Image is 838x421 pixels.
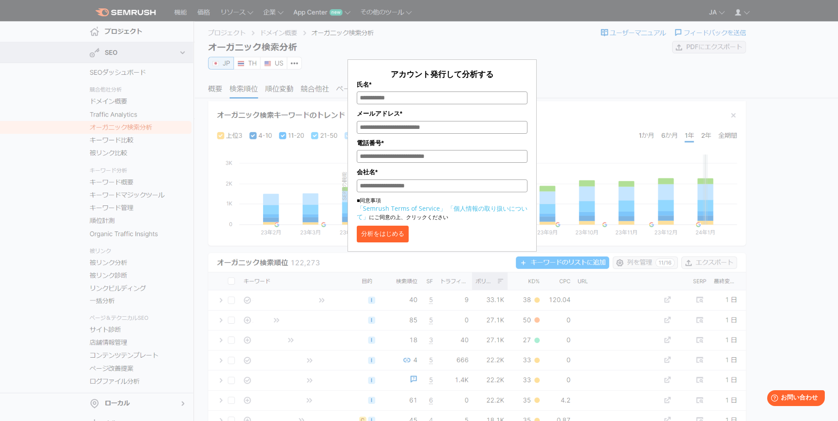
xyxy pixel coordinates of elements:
label: 電話番号* [357,138,527,148]
label: メールアドレス* [357,109,527,118]
button: 分析をはじめる [357,226,409,242]
a: 「Semrush Terms of Service」 [357,204,446,212]
span: アカウント発行して分析する [391,69,494,79]
p: ■同意事項 にご同意の上、クリックください [357,197,527,221]
a: 「個人情報の取り扱いについて」 [357,204,527,221]
iframe: Help widget launcher [760,387,828,411]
